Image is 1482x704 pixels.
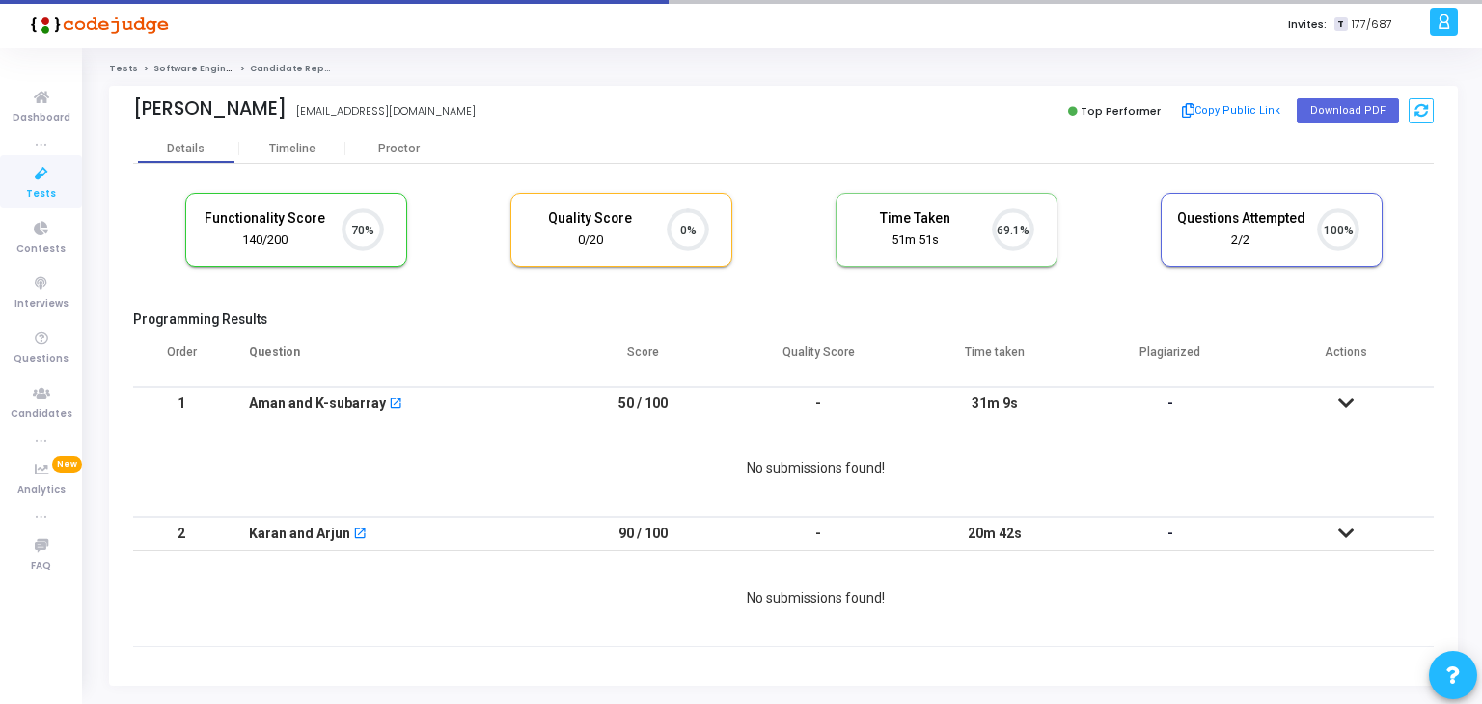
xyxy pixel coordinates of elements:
div: No submissions found! [165,452,1466,484]
nav: breadcrumb [109,63,1458,75]
th: Actions [1258,333,1434,387]
img: logo [24,5,169,43]
div: 0/20 [526,231,655,250]
mat-icon: open_in_new [353,528,367,542]
label: Invites: [1288,16,1327,33]
span: New [52,456,82,473]
div: Timeline [269,142,316,156]
span: Top Performer [1081,103,1161,119]
td: - [730,387,906,420]
span: Candidates [11,406,72,422]
span: - [1167,395,1173,411]
span: - [1167,526,1173,541]
td: 2 [133,517,230,551]
mat-icon: open_in_new [389,398,402,412]
a: Software Engineer [153,63,243,74]
td: 20m 42s [906,517,1082,551]
span: Analytics [17,482,66,499]
button: Download PDF [1297,98,1399,123]
span: 177/687 [1352,16,1392,33]
div: Proctor [345,142,452,156]
div: 140/200 [201,231,330,250]
div: [EMAIL_ADDRESS][DOMAIN_NAME] [296,103,476,120]
td: 1 [133,387,230,420]
h5: Time Taken [851,210,980,227]
span: T [1334,17,1347,32]
div: 51m 51s [851,231,980,250]
div: No submissions found! [165,582,1466,614]
th: Quality Score [730,333,906,387]
td: - [730,517,906,551]
th: Order [133,333,230,387]
div: Aman and K-subarray [249,388,386,420]
span: FAQ [31,558,51,575]
span: Questions [14,351,69,367]
button: Copy Public Link [1176,96,1287,125]
td: 90 / 100 [555,517,730,551]
h5: Quality Score [526,210,655,227]
span: Candidate Report [250,63,339,74]
td: 31m 9s [906,387,1082,420]
div: Details [167,142,205,156]
td: 50 / 100 [555,387,730,420]
a: Tests [109,63,138,74]
h5: Questions Attempted [1176,210,1305,227]
th: Plagiarized [1083,333,1258,387]
h5: Functionality Score [201,210,330,227]
div: 2/2 [1176,231,1305,250]
th: Score [555,333,730,387]
div: [PERSON_NAME] [133,97,287,120]
th: Time taken [906,333,1082,387]
span: Interviews [14,296,69,312]
span: Dashboard [13,110,70,126]
th: Question [230,333,555,387]
div: Karan and Arjun [249,518,350,550]
span: Tests [26,186,56,203]
span: Contests [16,241,66,257]
h5: Programming Results [133,311,1434,328]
